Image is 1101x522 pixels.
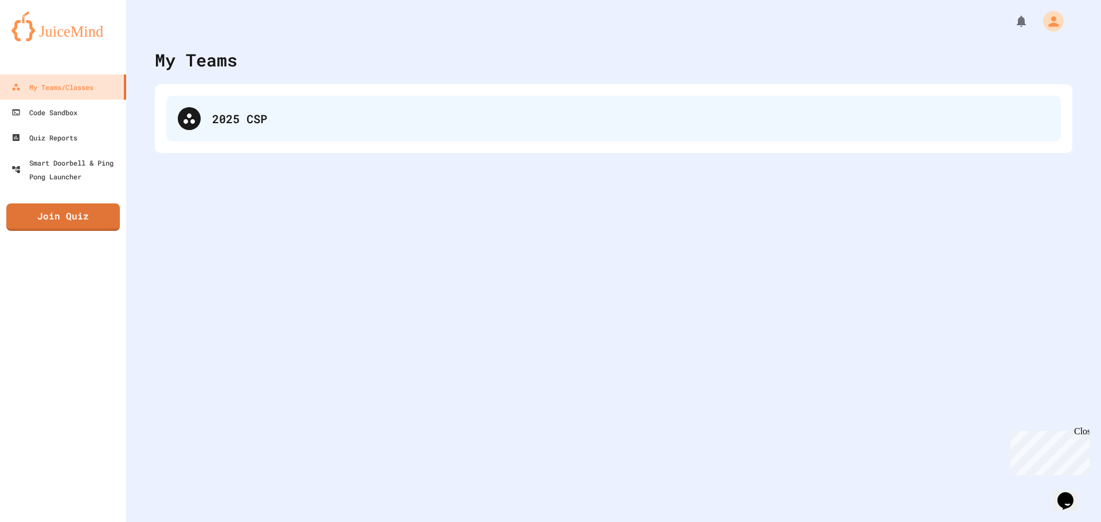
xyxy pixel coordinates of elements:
div: My Notifications [993,11,1031,31]
div: Code Sandbox [11,105,77,119]
div: Quiz Reports [11,131,77,144]
div: My Account [1031,8,1067,34]
div: My Teams/Classes [11,80,93,94]
iframe: chat widget [1053,476,1090,511]
div: Smart Doorbell & Ping Pong Launcher [11,156,122,183]
iframe: chat widget [1006,426,1090,475]
img: logo-orange.svg [11,11,115,41]
div: 2025 CSP [212,110,1049,127]
div: Chat with us now!Close [5,5,79,73]
a: Join Quiz [6,203,120,231]
div: My Teams [155,47,237,73]
div: 2025 CSP [166,96,1061,142]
